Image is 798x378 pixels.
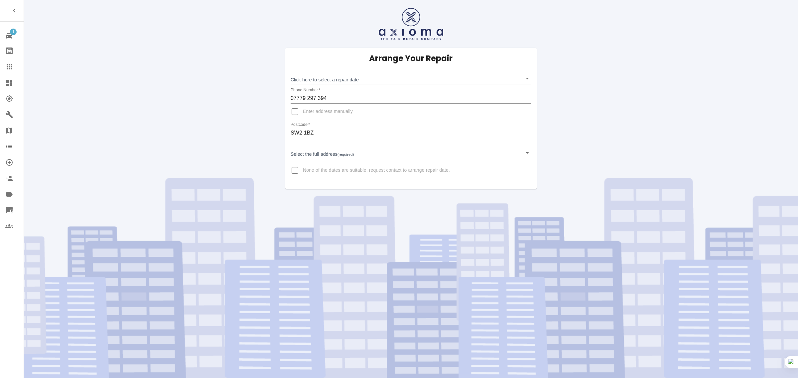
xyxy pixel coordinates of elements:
h5: Arrange Your Repair [369,53,453,64]
label: Postcode [291,122,310,128]
span: None of the dates are suitable, request contact to arrange repair date. [303,167,450,174]
span: 1 [10,29,17,35]
img: axioma [379,8,443,40]
span: Enter address manually [303,108,353,115]
label: Phone Number [291,87,320,93]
